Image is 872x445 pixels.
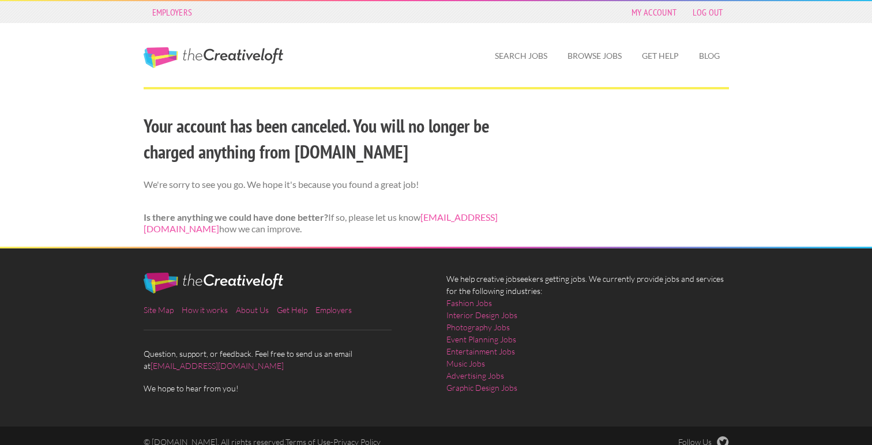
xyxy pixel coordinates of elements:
a: My Account [626,4,682,20]
div: Question, support, or feedback. Feel free to send us an email at [133,273,436,394]
a: Employers [146,4,198,20]
a: Browse Jobs [558,43,631,69]
a: Get Help [277,305,307,315]
img: The Creative Loft [144,273,283,293]
a: Search Jobs [486,43,557,69]
a: [EMAIL_ADDRESS][DOMAIN_NAME] [151,361,284,371]
a: Site Map [144,305,174,315]
a: Advertising Jobs [446,369,504,382]
span: We hope to hear from you! [144,382,426,394]
a: Log Out [687,4,728,20]
a: Music Jobs [446,357,485,369]
a: Get Help [633,43,688,69]
a: How it works [182,305,228,315]
a: About Us [236,305,269,315]
a: [EMAIL_ADDRESS][DOMAIN_NAME] [144,212,498,235]
a: Photography Jobs [446,321,510,333]
a: Blog [690,43,729,69]
div: We help creative jobseekers getting jobs. We currently provide jobs and services for the followin... [436,273,739,403]
a: Interior Design Jobs [446,309,517,321]
strong: Is there anything we could have done better? [144,212,328,223]
p: We're sorry to see you go. We hope it's because you found a great job! [144,179,527,191]
h2: Your account has been canceled. You will no longer be charged anything from [DOMAIN_NAME] [144,113,527,165]
a: Entertainment Jobs [446,345,515,357]
a: Employers [315,305,352,315]
a: Event Planning Jobs [446,333,516,345]
a: The Creative Loft [144,47,283,68]
a: Fashion Jobs [446,297,492,309]
a: Graphic Design Jobs [446,382,517,394]
p: If so, please let us know how we can improve. [144,212,527,236]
